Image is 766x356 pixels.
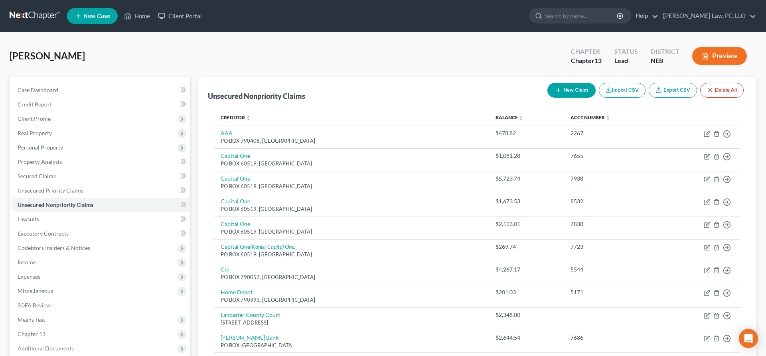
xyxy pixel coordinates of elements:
a: Acct Number unfold_more [571,114,610,120]
div: Chapter [571,56,602,65]
div: PO BOX 60519, [GEOGRAPHIC_DATA] [221,160,483,167]
span: [PERSON_NAME] [10,50,85,61]
span: 13 [594,57,602,64]
a: Lancaster County Court [221,311,280,318]
div: $4,267.17 [496,266,558,273]
a: Balance unfold_more [496,114,523,120]
div: $2,348.00 [496,311,558,319]
a: Capital One [221,198,250,205]
button: Preview [692,47,747,65]
div: Lead [614,56,638,65]
input: Search by name... [545,8,618,23]
span: New Case [83,13,110,19]
div: Status [614,47,638,56]
div: PO BOX [GEOGRAPHIC_DATA] [221,342,483,349]
span: Codebtors Insiders & Notices [18,244,90,251]
a: [PERSON_NAME] Bank [221,334,278,341]
div: PO BOX 60519, [GEOGRAPHIC_DATA] [221,183,483,190]
a: Capital One [221,220,250,227]
a: Secured Claims [11,169,190,183]
button: Delete All [700,83,744,98]
a: Capital One(Kohls/ Capital One) [221,243,296,250]
div: PO BOX 790393, [GEOGRAPHIC_DATA] [221,296,483,304]
a: [PERSON_NAME] Law, PC, LLO [659,9,756,23]
a: Unsecured Nonpriority Claims [11,198,190,212]
button: New Claim [547,83,596,98]
div: $2,644.54 [496,334,558,342]
span: Income [18,259,36,266]
div: 7838 [571,220,655,228]
a: Home [120,9,154,23]
span: SOFA Review [18,302,51,309]
span: Lawsuits [18,216,39,222]
span: Means Test [18,316,45,323]
a: AAA [221,130,233,136]
div: $1,673.53 [496,197,558,205]
a: Unsecured Priority Claims [11,183,190,198]
div: $269.74 [496,243,558,251]
a: Case Dashboard [11,83,190,97]
div: 5171 [571,288,655,296]
a: Capital One [221,175,250,182]
div: PO BOX 60519, [GEOGRAPHIC_DATA] [221,205,483,213]
div: 8532 [571,197,655,205]
i: unfold_more [519,116,523,120]
div: 7655 [571,152,655,160]
span: Chapter 13 [18,330,45,337]
a: Capital One [221,152,250,159]
span: Client Profile [18,115,51,122]
div: $1,081.28 [496,152,558,160]
i: unfold_more [606,116,610,120]
a: Lawsuits [11,212,190,226]
div: 7938 [571,175,655,183]
div: $5,723.74 [496,175,558,183]
i: unfold_more [246,116,251,120]
div: $2,113.01 [496,220,558,228]
a: Credit Report [11,97,190,112]
span: Property Analysis [18,158,62,165]
div: [STREET_ADDRESS] [221,319,483,326]
a: Creditor unfold_more [221,114,251,120]
span: Expenses [18,273,40,280]
span: Personal Property [18,144,63,151]
span: Case Dashboard [18,87,58,93]
div: $201.03 [496,288,558,296]
div: PO BOX 790408, [GEOGRAPHIC_DATA] [221,137,483,145]
a: Executory Contracts [11,226,190,241]
span: Unsecured Nonpriority Claims [18,201,93,208]
div: Chapter [571,47,602,56]
a: Citi [221,266,230,273]
a: Home Depot [221,289,253,295]
span: Real Property [18,130,52,136]
a: Property Analysis [11,155,190,169]
i: (Kohls/ Capital One) [250,243,296,250]
div: PO BOX 790057, [GEOGRAPHIC_DATA] [221,273,483,281]
a: Client Portal [154,9,206,23]
div: 5544 [571,266,655,273]
div: 7723 [571,243,655,251]
span: Unsecured Priority Claims [18,187,83,194]
span: Additional Documents [18,345,74,352]
div: $478.82 [496,129,558,137]
div: 2267 [571,129,655,137]
span: Credit Report [18,101,52,108]
a: SOFA Review [11,298,190,313]
span: Secured Claims [18,173,56,179]
a: Export CSV [649,83,697,98]
div: Unsecured Nonpriority Claims [208,91,305,101]
div: PO BOX 60519, [GEOGRAPHIC_DATA] [221,228,483,236]
div: PO BOX 60519, [GEOGRAPHIC_DATA] [221,251,483,258]
button: Import CSV [599,83,646,98]
span: Miscellaneous [18,287,53,294]
div: NEB [651,56,679,65]
div: 7686 [571,334,655,342]
a: Help [632,9,658,23]
div: District [651,47,679,56]
div: Open Intercom Messenger [739,329,758,348]
span: Executory Contracts [18,230,69,237]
